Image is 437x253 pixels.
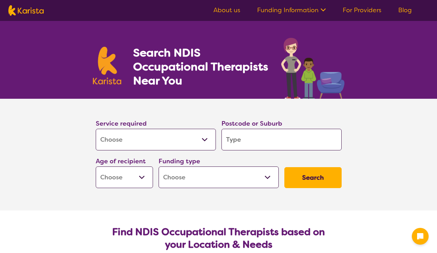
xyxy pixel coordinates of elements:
[343,6,381,14] a: For Providers
[213,6,240,14] a: About us
[221,119,282,128] label: Postcode or Suburb
[284,167,342,188] button: Search
[96,157,146,165] label: Age of recipient
[133,46,269,88] h1: Search NDIS Occupational Therapists Near You
[96,119,147,128] label: Service required
[281,38,344,99] img: occupational-therapy
[93,47,122,84] img: Karista logo
[8,5,44,16] img: Karista logo
[398,6,412,14] a: Blog
[101,226,336,251] h2: Find NDIS Occupational Therapists based on your Location & Needs
[257,6,326,14] a: Funding Information
[221,129,342,150] input: Type
[159,157,200,165] label: Funding type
